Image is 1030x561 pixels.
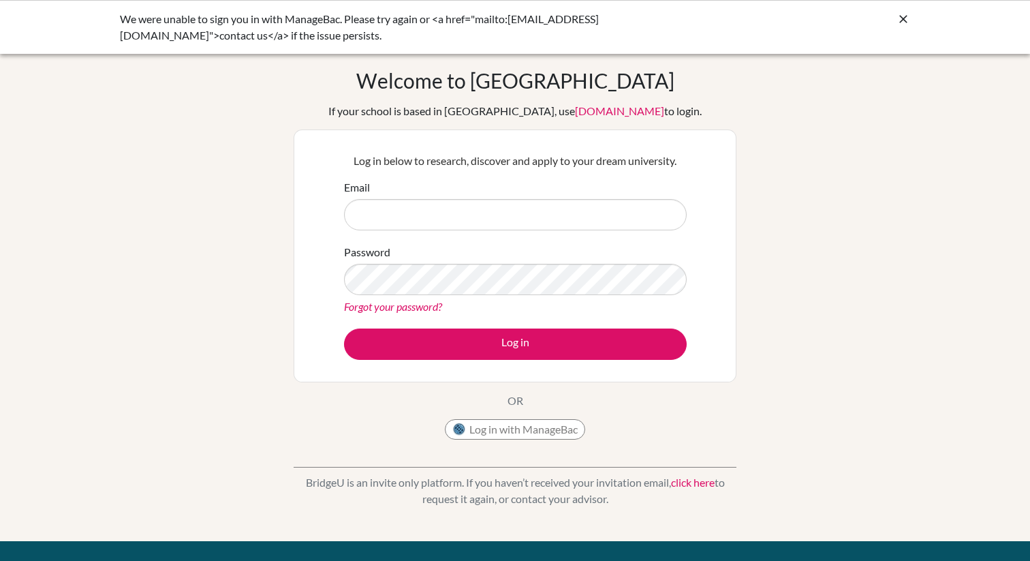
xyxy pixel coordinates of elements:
p: Log in below to research, discover and apply to your dream university. [344,153,687,169]
p: BridgeU is an invite only platform. If you haven’t received your invitation email, to request it ... [294,474,736,507]
button: Log in with ManageBac [445,419,585,440]
button: Log in [344,329,687,360]
label: Password [344,244,390,260]
a: click here [671,476,715,489]
label: Email [344,179,370,196]
a: [DOMAIN_NAME] [575,104,664,117]
div: If your school is based in [GEOGRAPHIC_DATA], use to login. [328,103,702,119]
a: Forgot your password? [344,300,442,313]
p: OR [508,393,523,409]
div: We were unable to sign you in with ManageBac. Please try again or <a href="mailto:[EMAIL_ADDRESS]... [120,11,706,44]
h1: Welcome to [GEOGRAPHIC_DATA] [356,68,674,93]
